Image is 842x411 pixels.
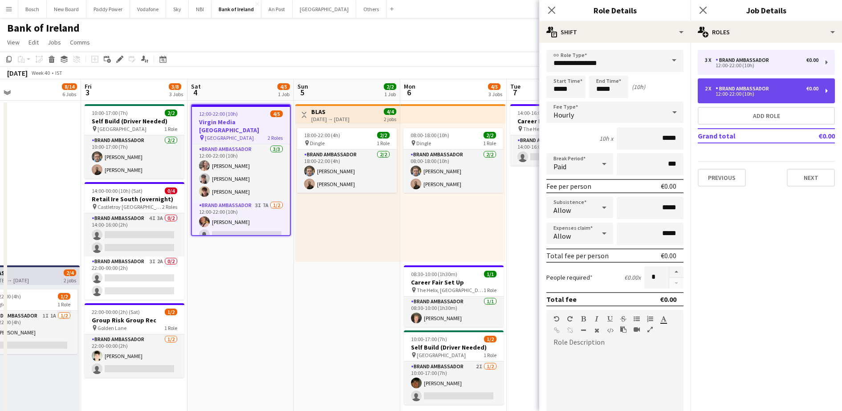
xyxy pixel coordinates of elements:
[698,129,793,143] td: Grand total
[86,0,130,18] button: Paddy Power
[304,132,340,138] span: 18:00-22:00 (4h)
[793,129,835,143] td: €0.00
[28,38,39,46] span: Edit
[546,295,577,304] div: Total fee
[311,116,350,122] div: [DATE] → [DATE]
[98,325,126,331] span: Golden Lane
[48,38,61,46] span: Jobs
[546,182,591,191] div: Fee per person
[632,83,645,91] div: (10h)
[85,135,184,179] app-card-role: Brand Ambassador2/210:00-17:00 (7h)[PERSON_NAME][PERSON_NAME]
[594,315,600,322] button: Italic
[417,287,484,293] span: The Helix, [GEOGRAPHIC_DATA]
[553,206,571,215] span: Allow
[377,132,390,138] span: 2/2
[567,315,573,322] button: Redo
[165,309,177,315] span: 1/2
[164,126,177,132] span: 1 Role
[98,203,162,210] span: Castletroy [GEOGRAPHIC_DATA]
[716,57,773,63] div: Brand Ambassador
[384,115,396,122] div: 2 jobs
[553,232,571,240] span: Allow
[510,117,610,125] h3: Career Fair Derig
[647,315,653,322] button: Ordered List
[806,85,818,92] div: €0.00
[98,126,146,132] span: [GEOGRAPHIC_DATA]
[44,37,65,48] a: Jobs
[7,21,80,35] h1: Bank of Ireland
[484,336,496,342] span: 1/2
[191,104,291,236] div: 12:00-22:00 (10h)4/5Virgin Media [GEOGRAPHIC_DATA] [GEOGRAPHIC_DATA]2 RolesBrand Ambassador3/312:...
[510,135,610,166] app-card-role: Brand Ambassador0/114:00-16:00 (2h)
[620,326,626,333] button: Paste as plain text
[205,134,254,141] span: [GEOGRAPHIC_DATA]
[488,83,500,90] span: 4/5
[85,182,184,300] div: 14:00-00:00 (10h) (Sat)0/4Retail Ire South (overnight) Castletroy [GEOGRAPHIC_DATA]2 RolesBrand A...
[85,82,92,90] span: Fri
[647,326,653,333] button: Fullscreen
[384,83,396,90] span: 2/2
[85,256,184,300] app-card-role: Brand Ambassador3I2A0/222:00-00:00 (2h)
[411,132,449,138] span: 08:00-18:00 (10h)
[85,213,184,256] app-card-role: Brand Ambassador4I3A0/214:00-16:00 (2h)
[698,169,746,187] button: Previous
[165,110,177,116] span: 2/2
[510,104,610,166] app-job-card: 14:00-16:00 (2h)0/1Career Fair Derig The Helix, [GEOGRAPHIC_DATA]1 RoleBrand Ambassador0/114:00-1...
[297,128,397,193] app-job-card: 18:00-22:00 (4h)2/2 Dingle1 RoleBrand Ambassador2/218:00-22:00 (4h)[PERSON_NAME][PERSON_NAME]
[404,82,415,90] span: Mon
[191,82,201,90] span: Sat
[698,107,835,125] button: Add role
[404,343,504,351] h3: Self Build (Driver Needed)
[691,4,842,16] h3: Job Details
[484,287,496,293] span: 1 Role
[580,315,586,322] button: Bold
[64,276,76,284] div: 2 jobs
[70,38,90,46] span: Comms
[7,38,20,46] span: View
[384,108,396,115] span: 4/4
[553,162,566,171] span: Paid
[64,269,76,276] span: 2/4
[691,21,842,43] div: Roles
[404,278,504,286] h3: Career Fair Set Up
[311,108,350,116] h3: BLAS
[661,251,676,260] div: €0.00
[517,110,553,116] span: 14:00-16:00 (2h)
[669,266,683,278] button: Increase
[310,140,325,146] span: Dingle
[297,82,308,90] span: Sun
[705,57,716,63] div: 3 x
[270,110,283,117] span: 4/5
[660,295,676,304] div: €0.00
[278,91,289,98] div: 1 Job
[411,336,447,342] span: 10:00-17:00 (7h)
[705,63,818,68] div: 12:00-22:00 (10h)
[268,134,283,141] span: 2 Roles
[85,117,184,125] h3: Self Build (Driver Needed)
[261,0,293,18] button: An Post
[57,301,70,308] span: 1 Role
[404,265,504,327] div: 08:30-10:00 (1h30m)1/1Career Fair Set Up The Helix, [GEOGRAPHIC_DATA]1 RoleBrand Ambassador1/108:...
[594,327,600,334] button: Clear Formatting
[85,195,184,203] h3: Retail Ire South (overnight)
[403,128,503,193] app-job-card: 08:00-18:00 (10h)2/2 Dingle1 RoleBrand Ambassador2/208:00-18:00 (10h)[PERSON_NAME][PERSON_NAME]
[607,315,613,322] button: Underline
[356,0,386,18] button: Others
[297,150,397,193] app-card-role: Brand Ambassador2/218:00-22:00 (4h)[PERSON_NAME][PERSON_NAME]
[660,315,667,322] button: Text Color
[404,297,504,327] app-card-role: Brand Ambassador1/108:30-10:00 (1h30m)[PERSON_NAME]
[4,37,23,48] a: View
[580,327,586,334] button: Horizontal Line
[66,37,94,48] a: Comms
[169,91,183,98] div: 3 Jobs
[85,303,184,378] app-job-card: 22:00-00:00 (2h) (Sat)1/2Group Risk Group Rec Golden Lane1 RoleBrand Ambassador1/222:00-00:00 (2h...
[806,57,818,63] div: €0.00
[523,126,590,132] span: The Helix, [GEOGRAPHIC_DATA]
[553,110,574,119] span: Hourly
[403,150,503,193] app-card-role: Brand Ambassador2/208:00-18:00 (10h)[PERSON_NAME][PERSON_NAME]
[661,182,676,191] div: €0.00
[404,330,504,405] div: 10:00-17:00 (7h)1/2Self Build (Driver Needed) [GEOGRAPHIC_DATA]1 RoleBrand Ambassador2I1/210:00-1...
